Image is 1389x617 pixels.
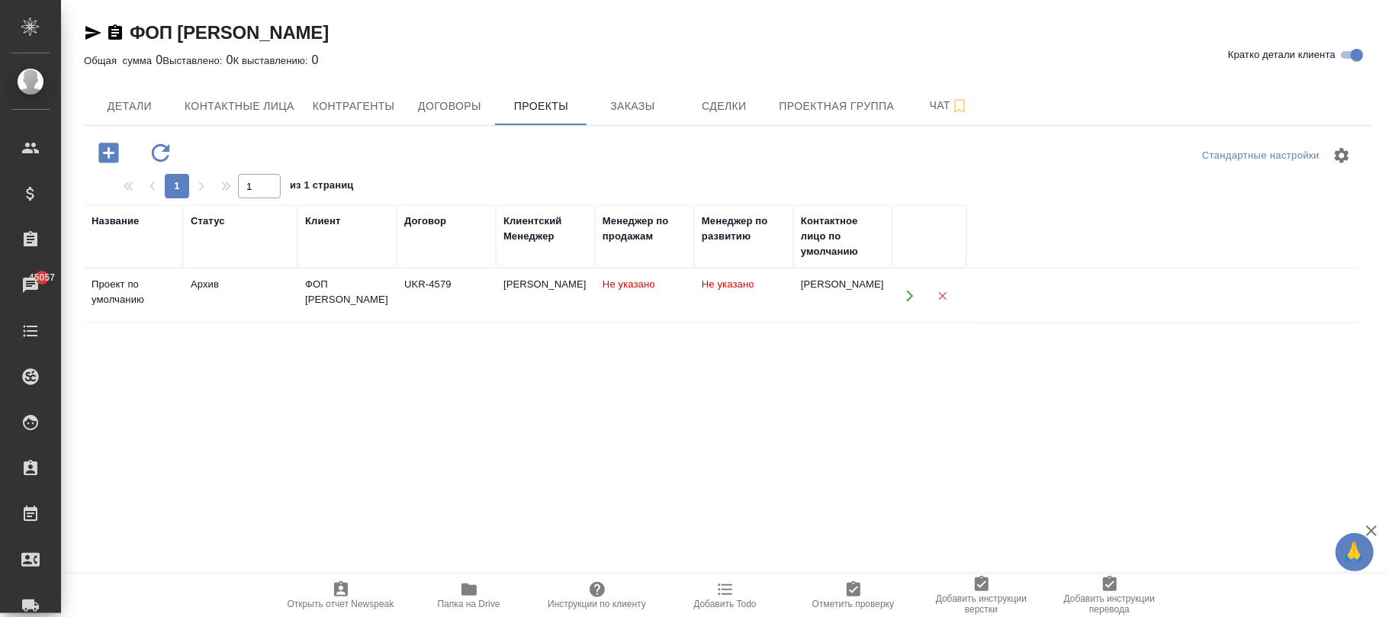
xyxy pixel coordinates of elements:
div: Договор [404,214,446,229]
span: Не указано [702,278,754,290]
div: Контактное лицо по умолчанию [801,214,885,259]
span: 🙏 [1342,536,1368,568]
span: Проекты [504,97,577,116]
span: Контрагенты [313,97,395,116]
span: Не указано [603,278,655,290]
span: Заказы [596,97,669,116]
span: Договоры [413,97,486,116]
span: Контактные лица [185,97,294,116]
div: Клиент [305,214,340,229]
span: 45057 [20,270,64,285]
div: ФОП [PERSON_NAME] [305,277,389,307]
button: Инструкции по клиенту [533,574,661,617]
span: Детали [93,97,166,116]
div: Статус [191,214,225,229]
div: Проект по умолчанию [92,277,175,307]
div: [PERSON_NAME] [503,277,587,292]
span: Кратко детали клиента [1228,47,1336,63]
span: Добавить инструкции перевода [1055,593,1165,615]
span: Инструкции по клиенту [548,599,646,609]
p: Выставлено: [162,55,226,66]
div: Менеджер по развитию [702,214,786,244]
button: Скопировать ссылку для ЯМессенджера [84,24,102,42]
div: Название [92,214,139,229]
span: Чат [912,96,985,115]
span: Сделки [687,97,760,116]
button: Удалить [927,280,958,311]
div: [PERSON_NAME] [801,277,885,292]
span: Открыть отчет Newspeak [288,599,394,609]
button: Скопировать ссылку [106,24,124,42]
span: Отметить проверку [812,599,894,609]
span: Проектная группа [779,97,894,116]
span: из 1 страниц [290,176,354,198]
button: Открыть [894,280,925,311]
button: Добавить инструкции перевода [1046,574,1174,617]
div: Архив [191,277,290,292]
a: 45057 [4,266,57,304]
button: Отметить проверку [789,574,918,617]
span: Добавить Todo [693,599,756,609]
span: Папка на Drive [438,599,500,609]
div: Менеджер по продажам [603,214,686,244]
span: Настроить таблицу [1323,137,1360,174]
p: Общая сумма [84,55,156,66]
button: Папка на Drive [405,574,533,617]
div: 0 0 0 [84,51,1372,69]
button: Добавить проект [88,137,130,169]
div: UKR-4579 [404,277,488,292]
p: К выставлению: [233,55,312,66]
svg: Подписаться [950,97,969,115]
button: Открыть отчет Newspeak [277,574,405,617]
button: Добавить инструкции верстки [918,574,1046,617]
div: split button [1198,144,1323,168]
button: Добавить Todo [661,574,789,617]
div: Клиентский Менеджер [503,214,587,244]
button: 🙏 [1336,533,1374,571]
a: ФОП [PERSON_NAME] [130,22,329,43]
span: Добавить инструкции верстки [927,593,1037,615]
button: Обновить данные [140,137,182,169]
